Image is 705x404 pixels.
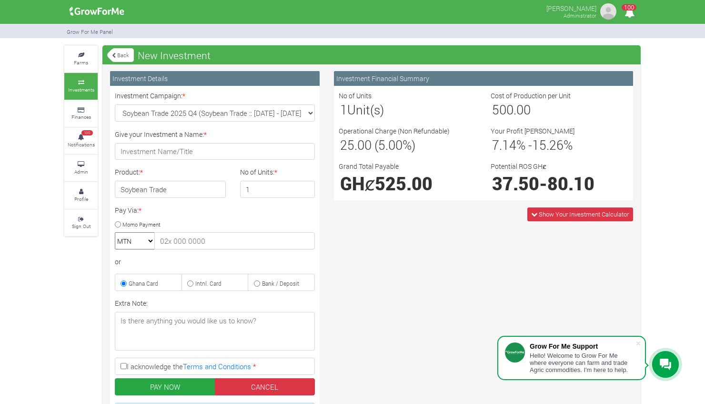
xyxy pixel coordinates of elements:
input: Momo Payment [115,221,121,228]
input: I acknowledge theTerms and Conditions * [121,363,127,369]
label: Cost of Production per Unit [491,91,571,101]
small: Profile [74,196,88,202]
div: or [115,257,315,267]
h3: Unit(s) [340,102,475,117]
button: PAY NOW [115,378,215,395]
div: Hello! Welcome to Grow For Me where everyone can farm and trade Agric commodities. I'm here to help. [530,352,635,373]
a: Back [107,47,134,63]
span: Show Your Investment Calculator [539,210,629,218]
input: Ghana Card [121,280,127,287]
a: Sign Out [64,210,98,236]
a: Investments [64,73,98,99]
a: CANCEL [215,378,315,395]
h1: - [492,173,627,194]
label: Give your Investment a Name: [115,129,207,139]
span: New Investment [135,46,213,65]
a: Profile [64,182,98,208]
label: Your Profit [PERSON_NAME] [491,126,574,136]
div: Investment Details [110,71,320,86]
a: Admin [64,155,98,181]
input: Investment Name/Title [115,143,315,160]
span: 15.26 [532,136,564,153]
label: No of Units [339,91,372,101]
input: Bank / Deposit [254,280,260,287]
img: growforme image [599,2,618,21]
span: 7.14 [492,136,516,153]
label: Grand Total Payable [339,161,399,171]
small: Grow For Me Panel [67,28,113,35]
a: 100 Notifications [64,128,98,154]
small: Investments [68,86,94,93]
a: Terms and Conditions [183,362,251,371]
div: Grow For Me Support [530,342,635,350]
a: Farms [64,46,98,72]
small: Bank / Deposit [262,280,299,287]
label: Operational Charge (Non Refundable) [339,126,450,136]
input: Intnl. Card [187,280,193,287]
label: Pay Via: [115,205,141,215]
span: 1 [340,101,347,118]
label: I acknowledge the [115,358,315,375]
a: 100 [620,9,639,18]
small: Finances [71,114,91,120]
h4: Soybean Trade [115,181,226,198]
span: 100 [81,130,93,136]
small: Ghana Card [129,280,158,287]
span: 80.10 [547,172,594,195]
label: Product: [115,167,143,177]
label: Extra Note: [115,298,148,308]
small: Notifications [68,141,95,148]
input: 02x 000 0000 [154,232,315,249]
small: Sign Out [72,223,91,229]
small: Administrator [564,12,596,19]
span: 500.00 [492,101,531,118]
p: [PERSON_NAME] [546,2,596,13]
small: Farms [74,59,88,66]
label: Investment Campaign: [115,91,185,101]
img: growforme image [66,2,128,21]
a: Finances [64,101,98,127]
label: No of Units: [240,167,277,177]
span: 37.50 [492,172,539,195]
span: 100 [622,4,636,10]
span: 25.00 (5.00%) [340,136,415,153]
small: Intnl. Card [195,280,222,287]
h1: GHȼ [340,173,475,194]
small: Momo Payment [122,220,161,228]
small: Admin [74,168,88,175]
label: Potential ROS GHȼ [491,161,546,171]
div: Investment Financial Summary [334,71,633,86]
span: 525.00 [375,172,433,195]
h3: % - % [492,137,627,153]
i: Notifications [620,2,639,23]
